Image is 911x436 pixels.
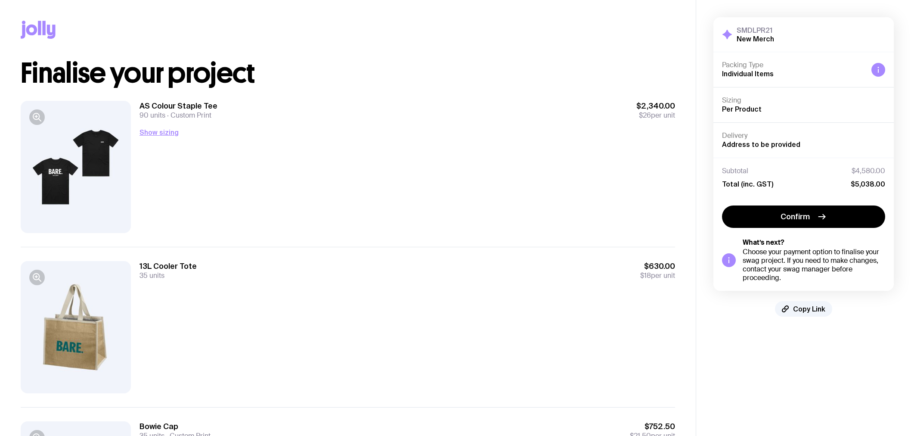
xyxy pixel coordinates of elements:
[722,180,773,188] span: Total (inc. GST)
[722,140,800,148] span: Address to be provided
[737,26,774,34] h3: SMDLPR21
[781,212,810,222] span: Confirm
[852,167,885,175] span: $4,580.00
[851,180,885,188] span: $5,038.00
[636,101,675,111] span: $2,340.00
[640,271,651,280] span: $18
[139,111,165,120] span: 90 units
[640,271,675,280] span: per unit
[793,305,825,313] span: Copy Link
[775,301,832,317] button: Copy Link
[743,248,885,282] div: Choose your payment option to finalise your swag project. If you need to make changes, contact yo...
[139,127,179,137] button: Show sizing
[722,96,885,105] h4: Sizing
[737,34,774,43] h2: New Merch
[139,271,164,280] span: 35 units
[636,111,675,120] span: per unit
[722,61,865,69] h4: Packing Type
[640,261,675,271] span: $630.00
[722,105,762,113] span: Per Product
[139,421,211,432] h3: Bowie Cap
[722,70,774,78] span: Individual Items
[139,261,197,271] h3: 13L Cooler Tote
[165,111,211,120] span: Custom Print
[722,167,748,175] span: Subtotal
[722,131,885,140] h4: Delivery
[630,421,675,432] span: $752.50
[21,59,675,87] h1: Finalise your project
[139,101,217,111] h3: AS Colour Staple Tee
[722,206,885,228] button: Confirm
[743,238,885,247] h5: What’s next?
[639,111,651,120] span: $26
